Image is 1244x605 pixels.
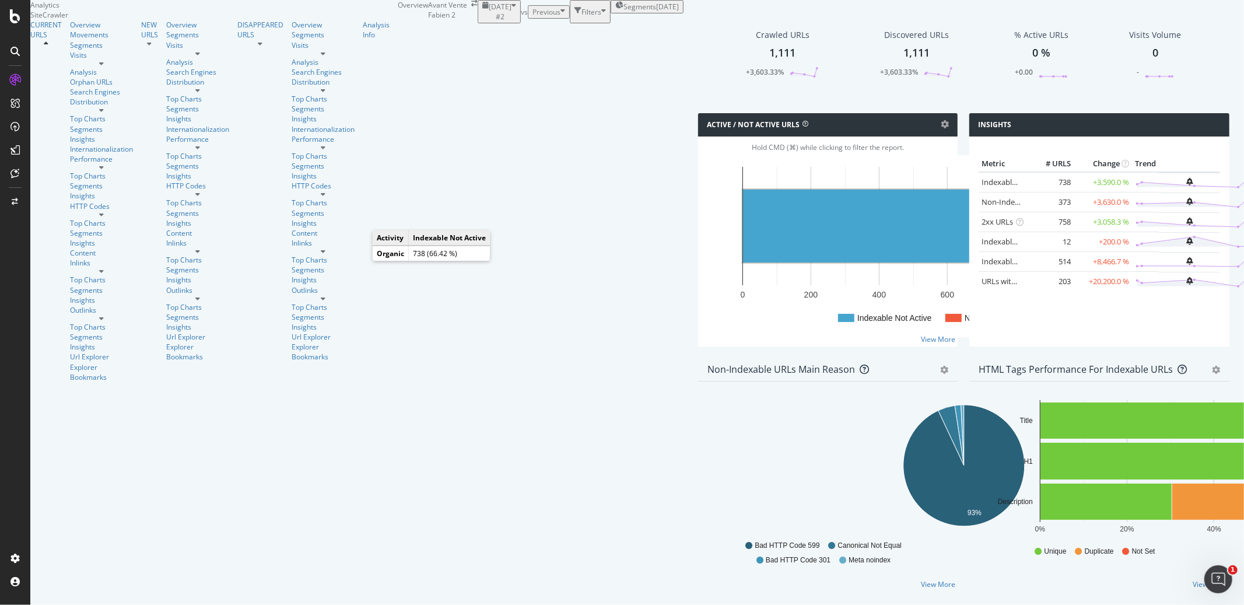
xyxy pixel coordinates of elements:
td: +20,200.0 % [1074,272,1133,292]
a: Distribution [166,77,229,87]
div: NEW URLS [141,20,158,40]
div: Discovered URLs [884,29,949,41]
a: Segments [292,104,355,114]
div: Insights [292,218,355,228]
div: Explorer Bookmarks [70,362,133,382]
td: 514 [1028,252,1074,272]
a: Segments [70,228,133,238]
a: Top Charts [70,275,133,285]
div: Top Charts [166,198,229,208]
text: 20% [1120,524,1134,533]
a: Url Explorer [166,332,229,342]
div: Insights [70,238,133,248]
i: Options [941,120,949,128]
div: Non-Indexable URLs Main Reason [707,363,855,375]
span: Duplicate [1085,547,1114,557]
td: Activity [373,230,409,246]
div: 1,111 [769,46,796,61]
div: 0 [1152,46,1158,61]
div: Top Charts [70,218,133,228]
a: Segments [292,312,355,322]
div: Insights [166,322,229,332]
a: Outlinks [70,305,133,315]
a: Analysis Info [363,20,390,40]
div: Insights [292,275,355,285]
span: Hold CMD (⌘) while clicking to filter the report. [752,142,904,152]
div: 1,111 [903,46,930,61]
div: Overview [70,20,133,30]
div: HTTP Codes [70,201,133,211]
a: Explorer Bookmarks [292,342,355,362]
div: Top Charts [70,114,133,124]
a: Outlinks [292,285,355,295]
a: Visits [70,50,133,60]
div: Inlinks [292,238,355,248]
a: Top Charts [166,302,229,312]
svg: A chart. [707,400,1220,536]
div: Segments [166,312,229,322]
a: Segments [292,265,355,275]
a: Top Charts [166,151,229,161]
div: gear [1212,366,1220,374]
a: Insights [292,322,355,332]
div: Search Engines [70,87,120,97]
a: Outlinks [166,285,229,295]
div: Visits Volume [1130,29,1182,41]
div: Distribution [70,97,133,107]
div: - [1137,67,1139,77]
text: H1 [1024,457,1033,465]
th: # URLS [1028,155,1074,173]
a: Insights [70,295,133,305]
div: bell-plus [1186,257,1193,265]
td: 373 [1028,193,1074,212]
a: Segments [166,265,229,275]
a: CURRENT URLS [30,20,62,40]
a: Url Explorer [292,332,355,342]
div: +3,603.33% [746,67,784,77]
div: Insights [70,191,133,201]
div: Insights [70,134,133,144]
a: Segments [70,332,133,342]
div: Insights [292,171,355,181]
div: 0 % [1032,46,1050,61]
div: Segments [70,285,133,295]
div: Content [166,228,229,238]
div: Visits [292,40,355,50]
text: 600 [941,290,955,299]
text: 0% [1035,524,1046,533]
a: Top Charts [292,302,355,312]
div: Analysis [166,57,229,67]
div: Top Charts [292,198,355,208]
button: Previous [528,5,570,19]
div: bell-plus [1186,218,1193,225]
th: Change [1074,155,1133,173]
a: Top Charts [292,151,355,161]
a: Segments [70,40,133,50]
a: Internationalization [292,124,355,134]
span: Bad HTTP Code 301 [766,555,830,565]
div: Top Charts [166,255,229,265]
text: Indexable Not Active [857,313,932,323]
span: Segments [623,2,656,12]
div: % Active URLs [1014,29,1068,41]
a: Internationalization [70,144,133,154]
div: HTML Tags Performance for Indexable URLs [979,363,1173,375]
div: Insights [292,114,355,124]
a: Segments [166,30,229,40]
